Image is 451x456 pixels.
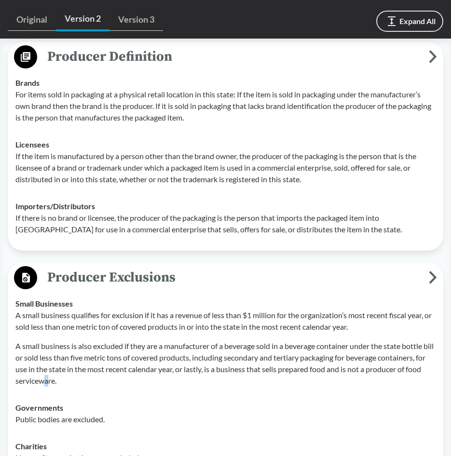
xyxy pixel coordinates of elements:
p: Public bodies are excluded. [15,414,436,425]
button: Producer Exclusions [11,266,440,290]
p: A small business qualifies for exclusion if it has a revenue of less than $1 million for the orga... [15,309,436,333]
strong: Governments [15,403,63,412]
a: Original [8,9,56,31]
strong: Importers/​Distributors [15,201,95,211]
strong: Licensees [15,140,49,149]
strong: Charities [15,442,47,451]
p: A small business is also excluded if they are a manufacturer of a beverage sold in a beverage con... [15,340,436,387]
button: Expand All [376,11,443,32]
p: If the item is manufactured by a person other than the brand owner, the producer of the packaging... [15,150,436,185]
a: Version 3 [109,9,163,31]
a: Version 2 [56,8,109,31]
p: If there is no brand or licensee, the producer of the packaging is the person that imports the pa... [15,212,436,235]
span: Producer Exclusions [37,267,429,288]
strong: Small Businesses [15,299,73,308]
strong: Brands [15,78,40,87]
p: For items sold in packaging at a physical retail location in this state: If the item is sold in p... [15,89,436,123]
span: Producer Definition [37,46,429,67]
button: Producer Definition [11,45,440,69]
